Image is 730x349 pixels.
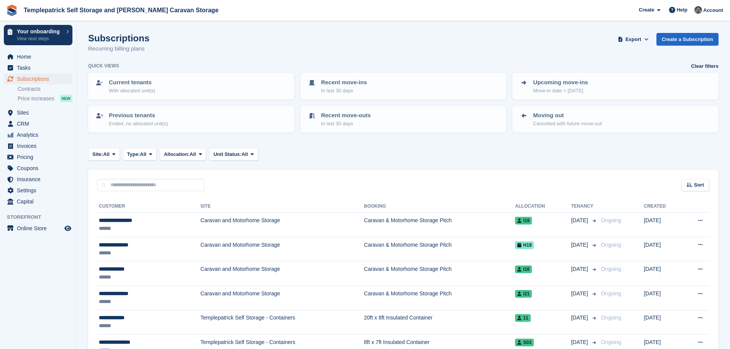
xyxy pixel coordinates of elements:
[321,111,371,120] p: Recent move-outs
[321,120,371,128] p: In last 30 days
[17,29,62,34] p: Your onboarding
[213,151,241,158] span: Unit Status:
[4,196,72,207] a: menu
[533,120,602,128] p: Cancelled with future move-out
[17,107,63,118] span: Sites
[364,310,515,334] td: 20ft x 8ft Insulated Container
[7,213,76,221] span: Storefront
[4,185,72,196] a: menu
[601,290,621,297] span: Ongoing
[17,196,63,207] span: Capital
[639,6,654,14] span: Create
[89,107,294,132] a: Previous tenants Ended, no allocated unit(s)
[89,74,294,99] a: Current tenants With allocated unit(s)
[301,74,506,99] a: Recent move-ins In last 30 days
[4,141,72,151] a: menu
[601,315,621,321] span: Ongoing
[625,36,641,43] span: Export
[200,213,364,237] td: Caravan and Motorhome Storage
[301,107,506,132] a: Recent move-outs In last 30 days
[533,111,602,120] p: Moving out
[644,200,682,213] th: Created
[4,74,72,84] a: menu
[18,95,54,102] span: Price increases
[18,94,72,103] a: Price increases NEW
[533,87,588,95] p: Move-in date > [DATE]
[571,216,589,224] span: [DATE]
[60,95,72,102] div: NEW
[601,266,621,272] span: Ongoing
[17,118,63,129] span: CRM
[601,217,621,223] span: Ongoing
[515,314,530,322] span: 11
[364,213,515,237] td: Caravan & Motorhome Storage Pitch
[571,241,589,249] span: [DATE]
[88,148,120,161] button: Site: All
[571,290,589,298] span: [DATE]
[644,310,682,334] td: [DATE]
[190,151,196,158] span: All
[241,151,248,158] span: All
[4,25,72,45] a: Your onboarding View next steps
[140,151,146,158] span: All
[88,62,119,69] h6: Quick views
[17,51,63,62] span: Home
[4,51,72,62] a: menu
[92,151,103,158] span: Site:
[109,120,168,128] p: Ended, no allocated unit(s)
[17,174,63,185] span: Insurance
[364,200,515,213] th: Booking
[88,44,149,53] p: Recurring billing plans
[644,261,682,286] td: [DATE]
[109,78,155,87] p: Current tenants
[694,181,704,189] span: Sort
[656,33,719,46] a: Create a Subscription
[17,129,63,140] span: Analytics
[209,148,258,161] button: Unit Status: All
[571,265,589,273] span: [DATE]
[571,314,589,322] span: [DATE]
[164,151,190,158] span: Allocation:
[200,310,364,334] td: Templepatrick Self Storage - Containers
[515,217,532,224] span: I19
[644,213,682,237] td: [DATE]
[364,237,515,261] td: Caravan & Motorhome Storage Pitch
[123,148,157,161] button: Type: All
[677,6,687,14] span: Help
[18,85,72,93] a: Contracts
[694,6,702,14] img: Karen
[513,107,718,132] a: Moving out Cancelled with future move-out
[4,62,72,73] a: menu
[17,62,63,73] span: Tasks
[691,62,719,70] a: Clear filters
[321,87,367,95] p: In last 30 days
[63,224,72,233] a: Preview store
[88,33,149,43] h1: Subscriptions
[601,339,621,345] span: Ongoing
[4,152,72,162] a: menu
[17,185,63,196] span: Settings
[571,200,598,213] th: Tenancy
[644,285,682,310] td: [DATE]
[200,200,364,213] th: Site
[200,285,364,310] td: Caravan and Motorhome Storage
[21,4,221,16] a: Templepatrick Self Storage and [PERSON_NAME] Caravan Storage
[17,35,62,42] p: View next steps
[515,265,532,273] span: I16
[515,241,534,249] span: H19
[515,290,532,298] span: I21
[4,223,72,234] a: menu
[17,152,63,162] span: Pricing
[4,129,72,140] a: menu
[571,338,589,346] span: [DATE]
[97,200,200,213] th: Customer
[200,237,364,261] td: Caravan and Motorhome Storage
[109,111,168,120] p: Previous tenants
[515,200,571,213] th: Allocation
[513,74,718,99] a: Upcoming move-ins Move-in date > [DATE]
[103,151,110,158] span: All
[364,285,515,310] td: Caravan & Motorhome Storage Pitch
[364,261,515,286] td: Caravan & Motorhome Storage Pitch
[703,7,723,14] span: Account
[17,163,63,174] span: Coupons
